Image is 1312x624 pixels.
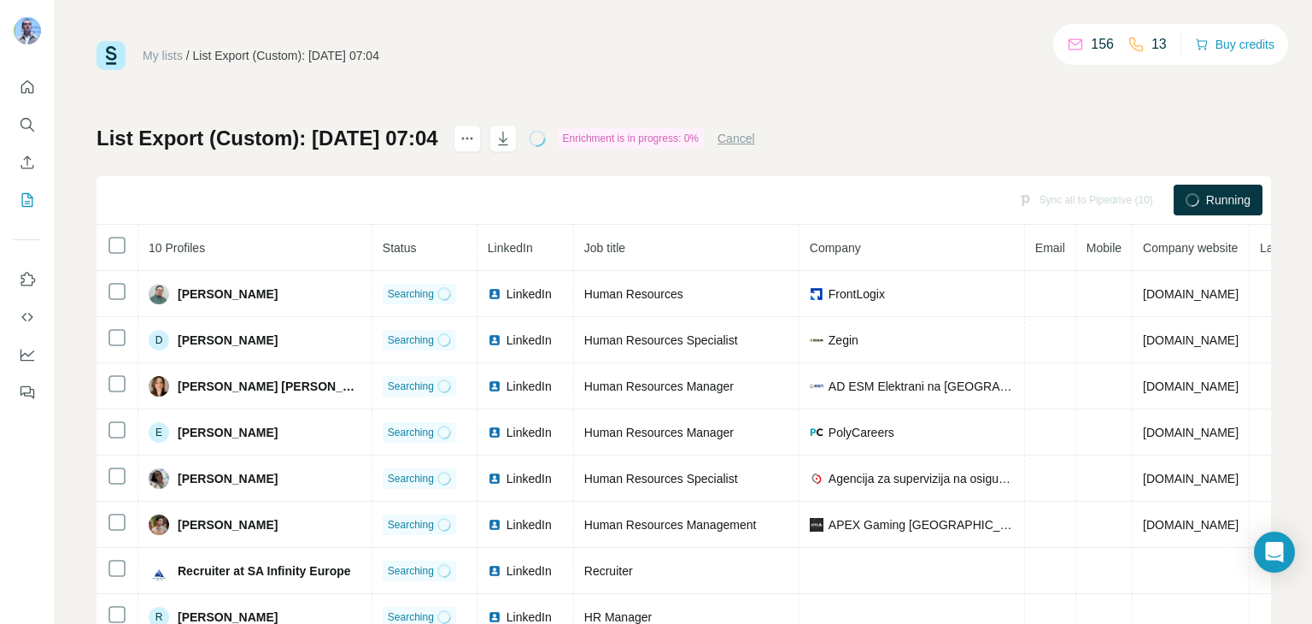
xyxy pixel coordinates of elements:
[488,518,501,532] img: LinkedIn logo
[149,515,169,535] img: Avatar
[149,241,205,255] span: 10 Profiles
[810,518,823,532] img: company-logo
[507,470,552,487] span: LinkedIn
[14,302,41,333] button: Use Surfe API
[193,47,379,64] div: List Export (Custom): [DATE] 07:04
[388,563,434,579] span: Searching
[1143,472,1239,486] span: [DOMAIN_NAME]
[1143,287,1239,301] span: [DOMAIN_NAME]
[584,287,683,301] span: Human Resources
[829,470,1014,487] span: Agencija za supervizija na osiguruvanje ASO
[584,333,738,347] span: Human Resources Specialist
[584,472,738,486] span: Human Resources Specialist
[507,332,552,349] span: LinkedIn
[1143,426,1239,439] span: [DOMAIN_NAME]
[1143,241,1238,255] span: Company website
[810,333,823,347] img: company-logo
[14,109,41,140] button: Search
[507,424,552,441] span: LinkedIn
[810,287,823,301] img: company-logo
[388,425,434,440] span: Searching
[1151,34,1167,55] p: 13
[149,561,169,581] img: Avatar
[178,378,361,395] span: [PERSON_NAME] [PERSON_NAME]
[14,72,41,103] button: Quick start
[178,332,278,349] span: [PERSON_NAME]
[1195,32,1274,56] button: Buy credits
[488,426,501,439] img: LinkedIn logo
[829,378,1014,395] span: AD ESM Elektrani na [GEOGRAPHIC_DATA]
[383,241,417,255] span: Status
[14,185,41,215] button: My lists
[1143,518,1239,532] span: [DOMAIN_NAME]
[507,286,552,303] span: LinkedIn
[14,147,41,178] button: Enrich CSV
[488,380,501,393] img: LinkedIn logo
[810,241,861,255] span: Company
[1035,241,1065,255] span: Email
[829,516,1014,533] span: APEX Gaming [GEOGRAPHIC_DATA]
[488,287,501,301] img: LinkedIn logo
[149,284,169,304] img: Avatar
[584,610,652,624] span: HR Manager
[829,424,894,441] span: PolyCareers
[558,128,704,149] div: Enrichment is in progress: 0%
[388,471,434,486] span: Searching
[488,241,533,255] span: LinkedIn
[717,130,755,147] button: Cancel
[1254,532,1295,573] div: Open Intercom Messenger
[810,426,823,439] img: company-logo
[488,610,501,624] img: LinkedIn logo
[488,472,501,486] img: LinkedIn logo
[149,376,169,397] img: Avatar
[1143,333,1239,347] span: [DOMAIN_NAME]
[454,125,481,152] button: actions
[14,339,41,370] button: Dashboard
[1260,241,1305,255] span: Landline
[149,468,169,489] img: Avatar
[178,562,351,580] span: Recruiter at SA Infinity Europe
[97,125,438,152] h1: List Export (Custom): [DATE] 07:04
[507,516,552,533] span: LinkedIn
[507,562,552,580] span: LinkedIn
[584,380,734,393] span: Human Resources Manager
[178,470,278,487] span: [PERSON_NAME]
[388,286,434,302] span: Searching
[1143,380,1239,393] span: [DOMAIN_NAME]
[14,264,41,295] button: Use Surfe on LinkedIn
[584,241,625,255] span: Job title
[488,333,501,347] img: LinkedIn logo
[178,424,278,441] span: [PERSON_NAME]
[829,332,858,349] span: Zegin
[584,518,757,532] span: Human Resources Management
[584,426,734,439] span: Human Resources Manager
[97,41,126,70] img: Surfe Logo
[1091,34,1114,55] p: 156
[1206,191,1250,209] span: Running
[584,564,633,578] span: Recruiter
[388,379,434,394] span: Searching
[178,516,278,533] span: [PERSON_NAME]
[186,47,190,64] li: /
[810,472,823,486] img: company-logo
[149,330,169,350] div: D
[178,286,278,303] span: [PERSON_NAME]
[507,378,552,395] span: LinkedIn
[388,333,434,348] span: Searching
[810,384,823,388] img: company-logo
[143,49,183,62] a: My lists
[14,17,41,44] img: Avatar
[1086,241,1122,255] span: Mobile
[488,564,501,578] img: LinkedIn logo
[388,517,434,533] span: Searching
[829,286,885,303] span: FrontLogix
[14,377,41,408] button: Feedback
[149,422,169,443] div: E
